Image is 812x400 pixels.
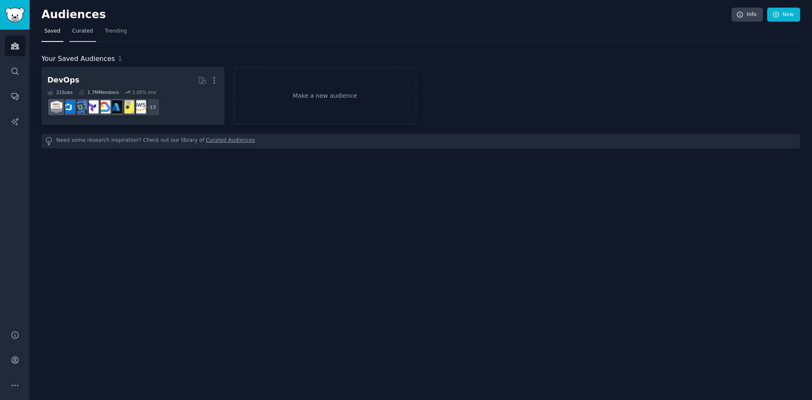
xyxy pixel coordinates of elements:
span: Trending [105,28,127,35]
a: Curated Audiences [206,137,255,146]
img: computing [74,100,87,113]
a: Trending [102,25,130,42]
span: Curated [72,28,93,35]
span: 1 [118,55,122,63]
img: ExperiencedDevs [121,100,134,113]
h2: Audiences [41,8,732,22]
img: googlecloud [97,100,110,113]
div: 21 Sub s [47,89,73,95]
a: Saved [41,25,63,42]
img: GummySearch logo [5,8,25,22]
a: Curated [69,25,96,42]
span: Your Saved Audiences [41,54,115,64]
img: AZURE [109,100,122,113]
div: + 13 [142,98,160,116]
div: DevOps [47,75,80,86]
div: Need some research inspiration? Check out our library of [41,134,800,149]
img: aws [133,100,146,113]
div: 2.05 % /mo [132,89,156,95]
img: AWS_Certified_Experts [50,100,63,113]
a: Info [732,8,763,22]
div: 1.7M Members [79,89,119,95]
a: New [767,8,800,22]
a: Make a new audience [233,67,417,125]
a: DevOps21Subs1.7MMembers2.05% /mo+13awsExperiencedDevsAZUREgooglecloudTerraformcomputingazuredevop... [41,67,225,125]
img: azuredevops [62,100,75,113]
img: Terraform [85,100,99,113]
span: Saved [44,28,60,35]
